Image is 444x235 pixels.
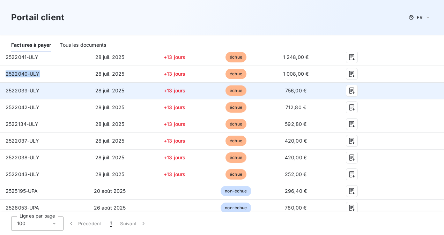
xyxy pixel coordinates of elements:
[95,171,125,177] span: 28 juil. 2025
[6,188,38,194] span: 2525195-UPA
[164,138,185,144] span: +13 jours
[94,188,126,194] span: 20 août 2025
[95,88,125,93] span: 28 juil. 2025
[286,104,306,110] span: 712,80 €
[6,154,40,160] span: 2522038-ULY
[6,171,40,177] span: 2522043-ULY
[95,71,125,77] span: 28 juil. 2025
[11,38,51,52] div: Factures à payer
[225,52,246,62] span: échue
[17,220,25,227] span: 100
[164,104,185,110] span: +13 jours
[6,88,40,93] span: 2522039-ULY
[6,54,39,60] span: 2522041-ULY
[6,121,39,127] span: 2522134-ULY
[164,54,185,60] span: +13 jours
[285,188,307,194] span: 296,40 €
[225,136,246,146] span: échue
[106,216,116,231] button: 1
[221,203,251,213] span: non-échue
[95,138,125,144] span: 28 juil. 2025
[285,154,307,160] span: 420,00 €
[164,171,185,177] span: +13 jours
[164,154,185,160] span: +13 jours
[6,205,39,211] span: 2526053-UPA
[6,104,40,110] span: 2522042-ULY
[164,88,185,93] span: +13 jours
[285,121,306,127] span: 592,80 €
[94,205,126,211] span: 26 août 2025
[285,171,306,177] span: 252,00 €
[64,216,106,231] button: Précédent
[95,121,125,127] span: 28 juil. 2025
[283,54,309,60] span: 1 248,00 €
[60,38,106,52] div: Tous les documents
[225,119,246,129] span: échue
[417,15,422,20] span: FR
[225,85,246,96] span: échue
[285,138,307,144] span: 420,00 €
[225,69,246,79] span: échue
[110,220,112,227] span: 1
[225,102,246,113] span: échue
[164,71,185,77] span: +13 jours
[6,138,39,144] span: 2522037-ULY
[116,216,151,231] button: Suivant
[95,54,125,60] span: 28 juil. 2025
[225,169,246,180] span: échue
[6,71,40,77] span: 2522040-ULY
[164,121,185,127] span: +13 jours
[285,88,306,93] span: 756,00 €
[95,104,125,110] span: 28 juil. 2025
[11,11,64,24] h3: Portail client
[285,205,306,211] span: 780,00 €
[225,152,246,163] span: échue
[95,154,125,160] span: 28 juil. 2025
[283,71,309,77] span: 1 008,00 €
[221,186,251,196] span: non-échue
